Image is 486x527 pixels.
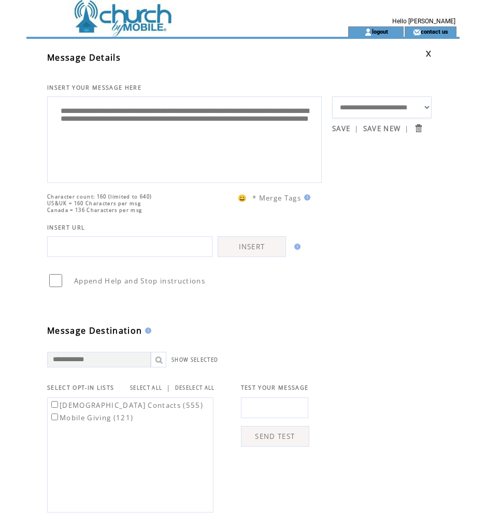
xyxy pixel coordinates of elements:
[171,357,218,363] a: SHOW SELECTED
[252,193,301,203] span: * Merge Tags
[74,276,205,286] span: Append Help and Stop instructions
[51,414,58,420] input: Mobile Giving (121)
[47,52,121,63] span: Message Details
[47,325,142,336] span: Message Destination
[392,18,455,25] span: Hello [PERSON_NAME]
[413,28,421,36] img: contact_us_icon.gif
[130,384,162,391] a: SELECT ALL
[49,413,133,422] label: Mobile Giving (121)
[241,384,309,391] span: TEST YOUR MESSAGE
[47,193,152,200] span: Character count: 160 (limited to 640)
[47,384,114,391] span: SELECT OPT-IN LISTS
[175,384,215,391] a: DESELECT ALL
[241,426,309,447] a: SEND TEST
[332,124,350,133] a: SAVE
[218,236,286,257] a: INSERT
[51,401,58,408] input: [DEMOGRAPHIC_DATA] Contacts (555)
[47,207,142,213] span: Canada = 136 Characters per msg
[405,124,409,133] span: |
[291,244,301,250] img: help.gif
[47,200,141,207] span: US&UK = 160 Characters per msg
[47,224,85,231] span: INSERT URL
[49,401,203,410] label: [DEMOGRAPHIC_DATA] Contacts (555)
[372,28,388,35] a: logout
[166,383,170,392] span: |
[364,28,372,36] img: account_icon.gif
[142,327,151,334] img: help.gif
[421,28,448,35] a: contact us
[301,194,310,201] img: help.gif
[238,193,247,203] span: 😀
[354,124,359,133] span: |
[363,124,401,133] a: SAVE NEW
[413,123,423,133] input: Submit
[47,84,141,91] span: INSERT YOUR MESSAGE HERE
